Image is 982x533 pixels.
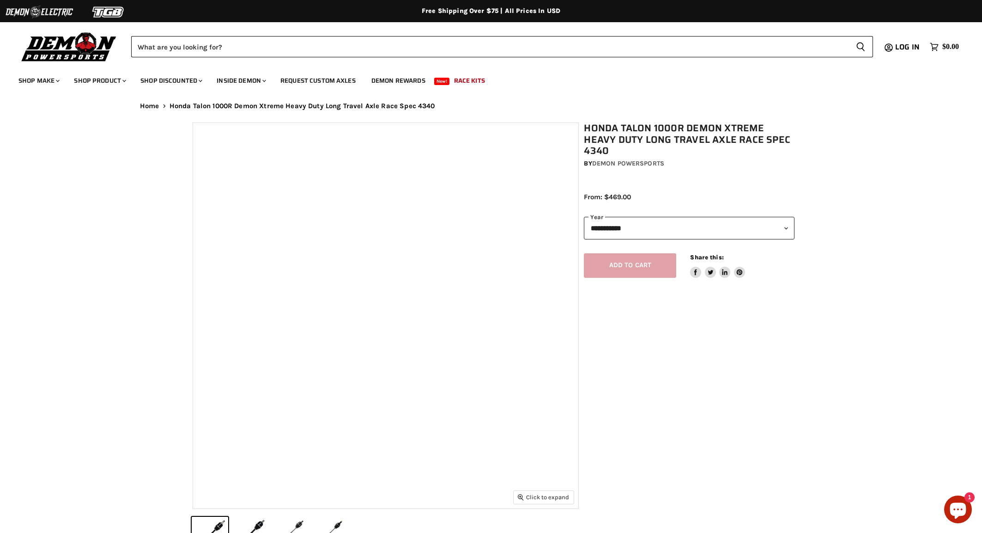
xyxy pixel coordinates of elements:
[273,71,363,90] a: Request Custom Axles
[941,496,975,526] inbox-online-store-chat: Shopify online store chat
[925,40,964,54] a: $0.00
[364,71,432,90] a: Demon Rewards
[690,254,723,261] span: Share this:
[592,159,664,167] a: Demon Powersports
[942,43,959,51] span: $0.00
[121,7,861,15] div: Free Shipping Over $75 | All Prices In USD
[5,3,74,21] img: Demon Electric Logo 2
[12,71,65,90] a: Shop Make
[584,193,631,201] span: From: $469.00
[514,491,574,503] button: Click to expand
[584,159,794,169] div: by
[131,36,849,57] input: Search
[67,71,132,90] a: Shop Product
[170,102,435,110] span: Honda Talon 1000R Demon Xtreme Heavy Duty Long Travel Axle Race Spec 4340
[18,30,120,63] img: Demon Powersports
[584,217,794,239] select: year
[131,36,873,57] form: Product
[12,67,957,90] ul: Main menu
[434,78,450,85] span: New!
[447,71,492,90] a: Race Kits
[133,71,208,90] a: Shop Discounted
[74,3,143,21] img: TGB Logo 2
[849,36,873,57] button: Search
[121,102,861,110] nav: Breadcrumbs
[140,102,159,110] a: Home
[518,494,569,501] span: Click to expand
[690,253,745,278] aside: Share this:
[210,71,272,90] a: Inside Demon
[895,41,920,53] span: Log in
[584,123,794,157] h1: Honda Talon 1000R Demon Xtreme Heavy Duty Long Travel Axle Race Spec 4340
[891,43,925,51] a: Log in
